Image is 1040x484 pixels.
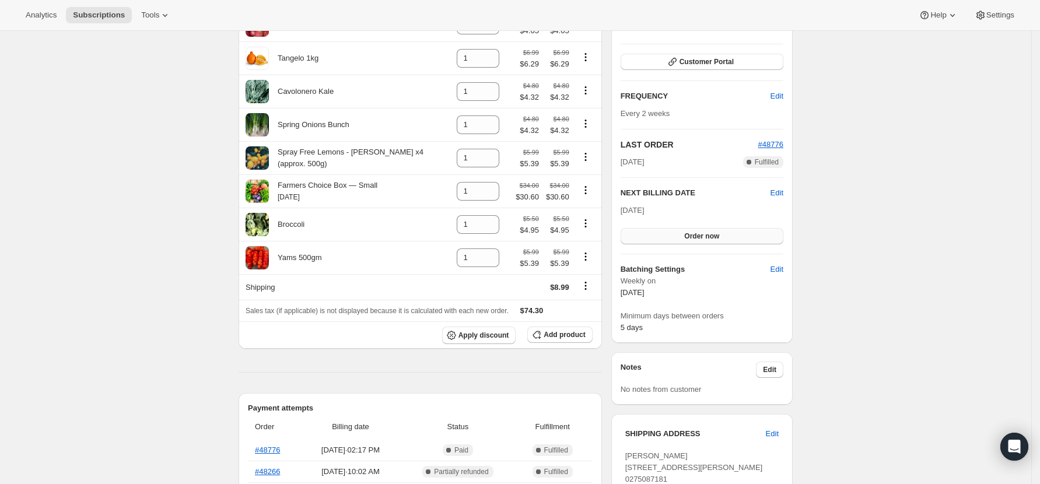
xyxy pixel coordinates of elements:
[756,362,783,378] button: Edit
[269,52,318,64] div: Tangelo 1kg
[141,10,159,20] span: Tools
[546,191,569,203] span: $30.60
[248,402,593,414] h2: Payment attempts
[26,10,57,20] span: Analytics
[576,84,595,97] button: Product actions
[523,215,539,222] small: $5.50
[576,150,595,163] button: Product actions
[255,467,280,476] a: #48266
[523,115,539,122] small: $4.80
[546,25,569,37] span: $4.05
[986,10,1014,20] span: Settings
[544,446,568,455] span: Fulfilled
[434,467,488,476] span: Partially refunded
[246,80,269,103] img: product img
[520,25,539,37] span: $4.05
[523,49,539,56] small: $6.99
[523,82,539,89] small: $4.80
[246,213,269,236] img: product img
[771,90,783,102] span: Edit
[19,7,64,23] button: Analytics
[554,82,569,89] small: $4.80
[621,90,771,102] h2: FREQUENCY
[554,115,569,122] small: $4.80
[458,331,509,340] span: Apply discount
[621,109,670,118] span: Every 2 weeks
[305,421,396,433] span: Billing date
[523,149,539,156] small: $5.99
[771,264,783,275] span: Edit
[546,258,569,269] span: $5.39
[269,146,450,170] div: Spray Free Lemons - [PERSON_NAME] x4 (approx. 500g)
[269,180,377,203] div: Farmers Choice Box — Small
[930,10,946,20] span: Help
[305,466,396,478] span: [DATE] · 10:02 AM
[246,113,269,136] img: product img
[523,248,539,255] small: $5.99
[269,252,322,264] div: Yams 500gm
[576,117,595,130] button: Product actions
[554,248,569,255] small: $5.99
[576,217,595,230] button: Product actions
[554,49,569,56] small: $6.99
[759,425,786,443] button: Edit
[520,421,586,433] span: Fulfillment
[621,323,643,332] span: 5 days
[621,288,645,297] span: [DATE]
[546,125,569,136] span: $4.32
[764,87,790,106] button: Edit
[403,421,513,433] span: Status
[764,260,790,279] button: Edit
[520,58,539,70] span: $6.29
[621,206,645,215] span: [DATE]
[269,219,304,230] div: Broccoli
[763,365,776,374] span: Edit
[758,139,783,150] button: #48776
[546,158,569,170] span: $5.39
[625,428,766,440] h3: SHIPPING ADDRESS
[684,232,719,241] span: Order now
[520,182,539,189] small: $34.00
[520,158,539,170] span: $5.39
[550,182,569,189] small: $34.00
[546,225,569,236] span: $4.95
[621,156,645,168] span: [DATE]
[516,191,539,203] span: $30.60
[621,275,783,287] span: Weekly on
[255,446,280,454] a: #48776
[766,428,779,440] span: Edit
[554,215,569,222] small: $5.50
[248,414,302,440] th: Order
[527,327,592,343] button: Add product
[520,258,539,269] span: $5.39
[1000,433,1028,461] div: Open Intercom Messenger
[621,264,771,275] h6: Batching Settings
[520,306,544,315] span: $74.30
[755,157,779,167] span: Fulfilled
[912,7,965,23] button: Help
[278,193,300,201] small: [DATE]
[546,58,569,70] span: $6.29
[625,451,763,483] span: [PERSON_NAME] [STREET_ADDRESS][PERSON_NAME] 0275087181
[576,51,595,64] button: Product actions
[621,54,783,70] button: Customer Portal
[520,125,539,136] span: $4.32
[621,310,783,322] span: Minimum days between orders
[968,7,1021,23] button: Settings
[576,250,595,263] button: Product actions
[442,327,516,344] button: Apply discount
[269,119,349,131] div: Spring Onions Bunch
[680,57,734,66] span: Customer Portal
[134,7,178,23] button: Tools
[73,10,125,20] span: Subscriptions
[554,149,569,156] small: $5.99
[550,283,569,292] span: $8.99
[239,274,453,300] th: Shipping
[758,140,783,149] a: #48776
[246,180,269,203] img: product img
[544,467,568,476] span: Fulfilled
[576,184,595,197] button: Product actions
[544,330,585,339] span: Add product
[546,92,569,103] span: $4.32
